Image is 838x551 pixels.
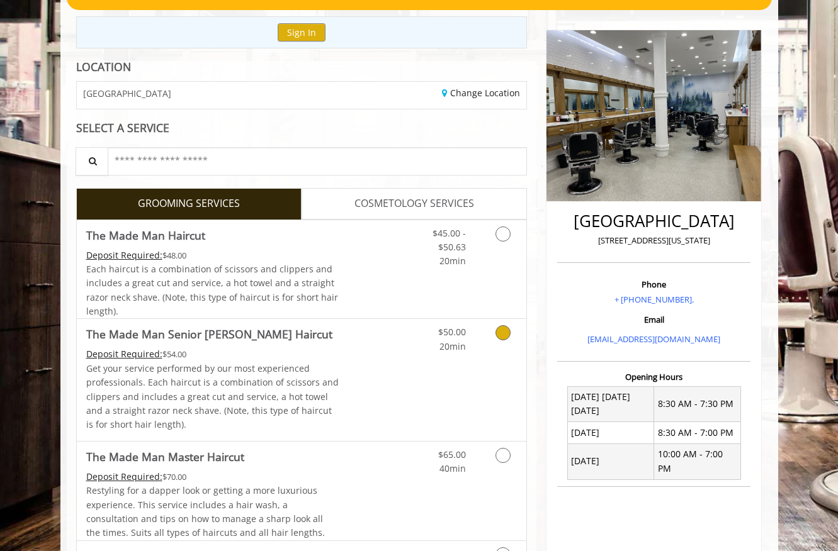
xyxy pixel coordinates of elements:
[86,362,339,432] p: Get your service performed by our most experienced professionals. Each haircut is a combination o...
[439,255,466,267] span: 20min
[560,212,747,230] h2: [GEOGRAPHIC_DATA]
[560,315,747,324] h3: Email
[654,422,741,443] td: 8:30 AM - 7:00 PM
[138,196,240,212] span: GROOMING SERVICES
[567,422,654,443] td: [DATE]
[278,23,326,42] button: Sign In
[76,122,528,134] div: SELECT A SERVICE
[86,470,339,484] div: $70.00
[438,448,466,460] span: $65.00
[614,294,694,305] a: + [PHONE_NUMBER].
[439,462,466,474] span: 40min
[86,348,162,360] span: This service needs some Advance to be paid before we block your appointment
[86,248,339,262] div: $48.00
[442,87,520,99] a: Change Location
[654,443,741,479] td: 10:00 AM - 7:00 PM
[86,263,338,317] span: Each haircut is a combination of scissors and clippers and includes a great cut and service, a ho...
[560,280,747,289] h3: Phone
[86,325,332,343] b: The Made Man Senior [PERSON_NAME] Haircut
[83,89,171,98] span: [GEOGRAPHIC_DATA]
[86,448,244,465] b: The Made Man Master Haircut
[587,333,720,345] a: [EMAIL_ADDRESS][DOMAIN_NAME]
[354,196,474,212] span: COSMETOLOGY SERVICES
[654,386,741,422] td: 8:30 AM - 7:30 PM
[76,147,108,175] button: Service Search
[86,470,162,482] span: This service needs some Advance to be paid before we block your appointment
[567,443,654,479] td: [DATE]
[86,249,162,261] span: This service needs some Advance to be paid before we block your appointment
[438,326,466,338] span: $50.00
[86,484,325,538] span: Restyling for a dapper look or getting a more luxurious experience. This service includes a hair ...
[567,386,654,422] td: [DATE] [DATE] [DATE]
[86,226,205,244] b: The Made Man Haircut
[76,59,131,74] b: LOCATION
[433,227,466,253] span: $45.00 - $50.63
[86,347,339,361] div: $54.00
[557,372,750,381] h3: Opening Hours
[560,234,747,247] p: [STREET_ADDRESS][US_STATE]
[439,340,466,352] span: 20min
